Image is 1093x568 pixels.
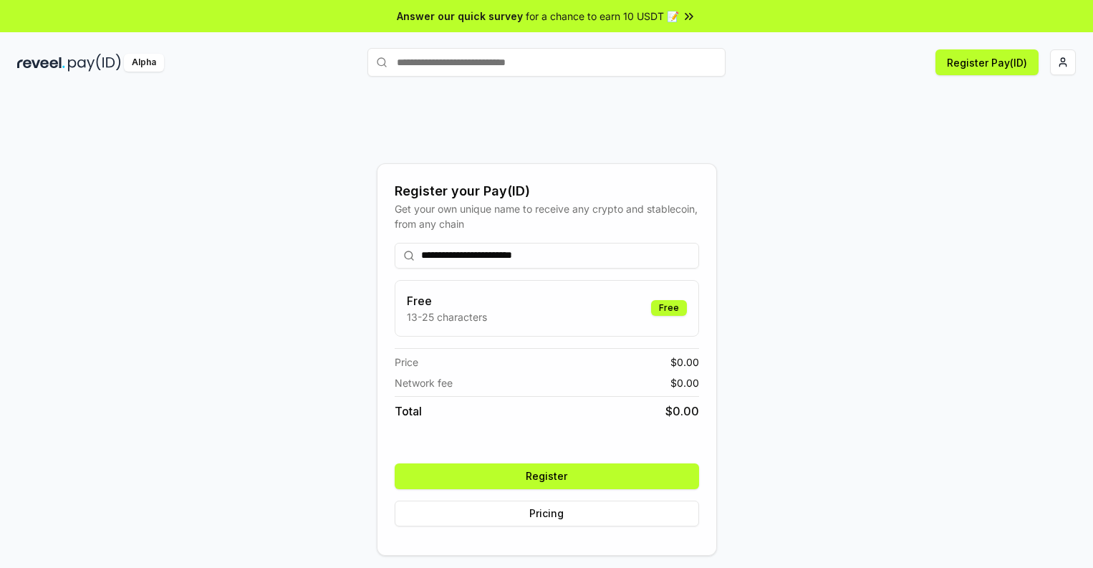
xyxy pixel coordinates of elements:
[397,9,523,24] span: Answer our quick survey
[395,355,418,370] span: Price
[665,403,699,420] span: $ 0.00
[651,300,687,316] div: Free
[395,375,453,390] span: Network fee
[68,54,121,72] img: pay_id
[526,9,679,24] span: for a chance to earn 10 USDT 📝
[670,375,699,390] span: $ 0.00
[407,292,487,309] h3: Free
[395,501,699,526] button: Pricing
[124,54,164,72] div: Alpha
[935,49,1039,75] button: Register Pay(ID)
[407,309,487,324] p: 13-25 characters
[17,54,65,72] img: reveel_dark
[395,463,699,489] button: Register
[395,201,699,231] div: Get your own unique name to receive any crypto and stablecoin, from any chain
[395,403,422,420] span: Total
[670,355,699,370] span: $ 0.00
[395,181,699,201] div: Register your Pay(ID)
